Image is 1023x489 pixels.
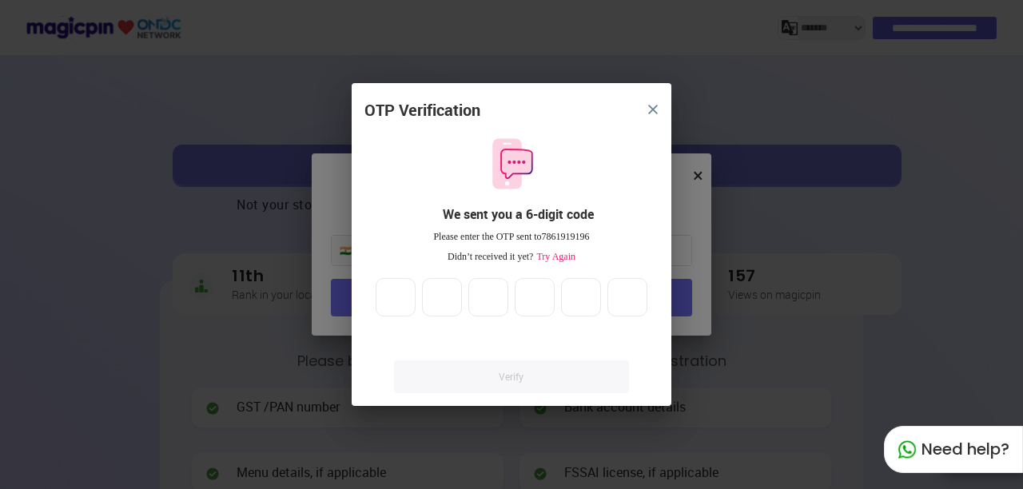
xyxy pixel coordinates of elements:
[364,99,480,122] div: OTP Verification
[394,360,629,393] a: Verify
[648,105,658,114] img: 8zTxi7IzMsfkYqyYgBgfvSHvmzQA9juT1O3mhMgBDT8p5s20zMZ2JbefE1IEBlkXHwa7wAFxGwdILBLhkAAAAASUVORK5CYII=
[533,251,575,262] span: Try Again
[377,205,659,224] div: We sent you a 6-digit code
[484,137,539,191] img: otpMessageIcon.11fa9bf9.svg
[364,230,659,244] div: Please enter the OTP sent to 7861919196
[364,250,659,264] div: Didn’t received it yet?
[639,95,667,124] button: close
[884,426,1023,473] div: Need help?
[898,440,917,459] img: whatapp_green.7240e66a.svg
